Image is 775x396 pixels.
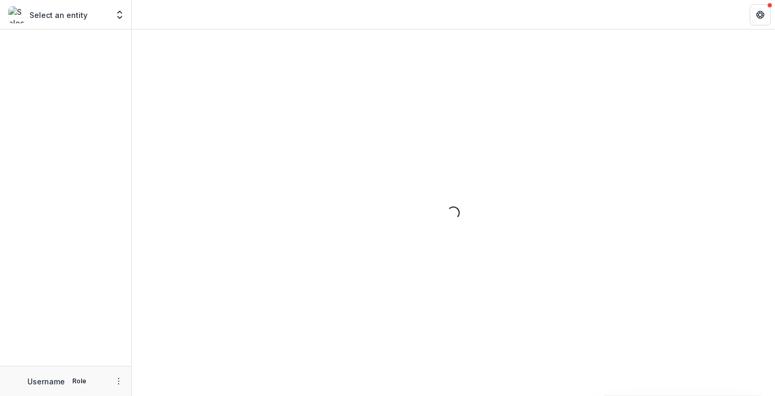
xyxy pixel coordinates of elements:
[30,10,88,21] p: Select an entity
[112,4,127,25] button: Open entity switcher
[27,376,65,387] p: Username
[750,4,771,25] button: Get Help
[112,375,125,388] button: More
[8,6,25,23] img: Select an entity
[69,376,90,386] p: Role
